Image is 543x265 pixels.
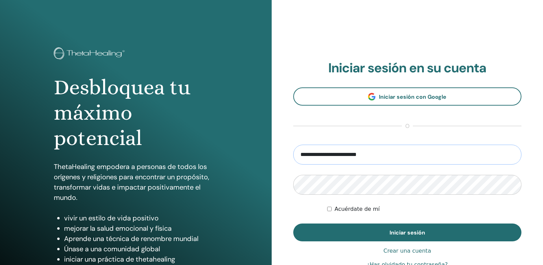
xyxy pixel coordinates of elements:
font: o [405,122,409,130]
div: Mantenerme autenticado indefinidamente o hasta que cierre sesión manualmente [327,205,521,213]
font: Acuérdate de mí [334,206,380,212]
button: Iniciar sesión [293,224,522,241]
font: Crear una cuenta [383,248,431,254]
font: Iniciar sesión en su cuenta [328,59,486,76]
font: vivir un estilo de vida positivo [64,214,159,222]
a: Iniciar sesión con Google [293,87,522,106]
font: iniciar una práctica de thetahealing [64,255,175,264]
a: Crear una cuenta [383,247,431,255]
font: ThetaHealing empodera a personas de todos los orígenes y religiones para encontrar un propósito, ... [54,162,209,202]
font: Únase a una comunidad global [64,244,160,253]
font: Aprende una técnica de renombre mundial [64,234,198,243]
font: Desbloquea tu máximo potencial [54,75,190,150]
font: Iniciar sesión con Google [379,93,446,100]
font: Iniciar sesión [390,229,425,236]
font: mejorar la salud emocional y física [64,224,172,233]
